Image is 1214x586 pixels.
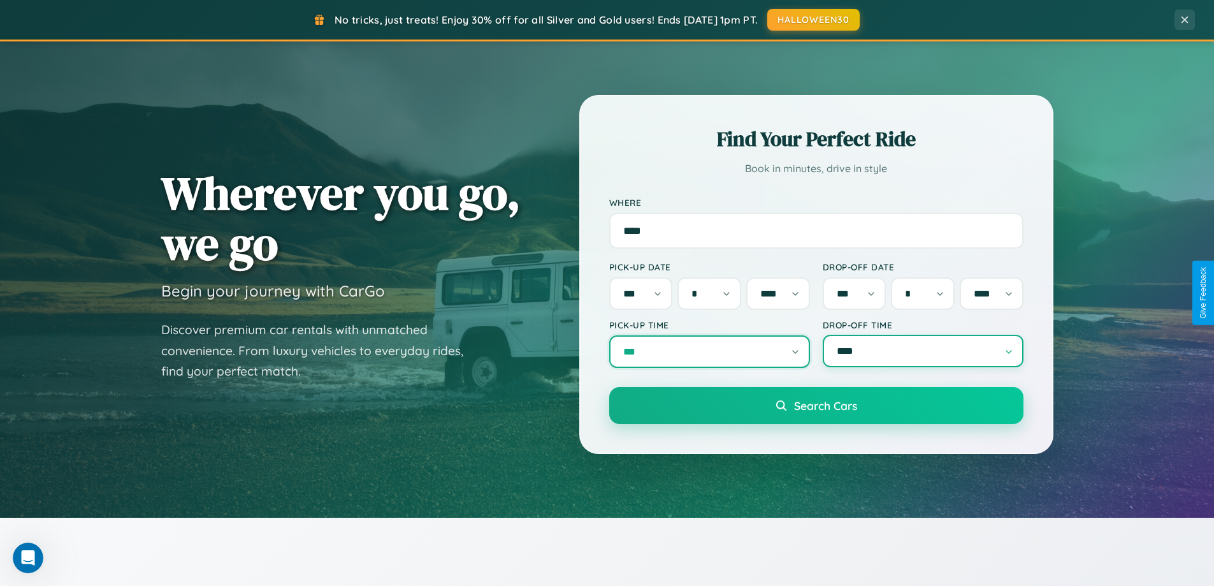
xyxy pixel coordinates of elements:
button: HALLOWEEN30 [767,9,860,31]
iframe: Intercom live chat [13,543,43,573]
span: Search Cars [794,399,857,413]
label: Where [609,197,1023,208]
span: No tricks, just treats! Enjoy 30% off for all Silver and Gold users! Ends [DATE] 1pm PT. [335,13,758,26]
p: Book in minutes, drive in style [609,159,1023,178]
label: Drop-off Date [823,261,1023,272]
label: Drop-off Time [823,319,1023,330]
div: Give Feedback [1199,267,1208,319]
h3: Begin your journey with CarGo [161,281,385,300]
label: Pick-up Date [609,261,810,272]
label: Pick-up Time [609,319,810,330]
h1: Wherever you go, we go [161,168,521,268]
button: Search Cars [609,387,1023,424]
p: Discover premium car rentals with unmatched convenience. From luxury vehicles to everyday rides, ... [161,319,480,382]
h2: Find Your Perfect Ride [609,125,1023,153]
